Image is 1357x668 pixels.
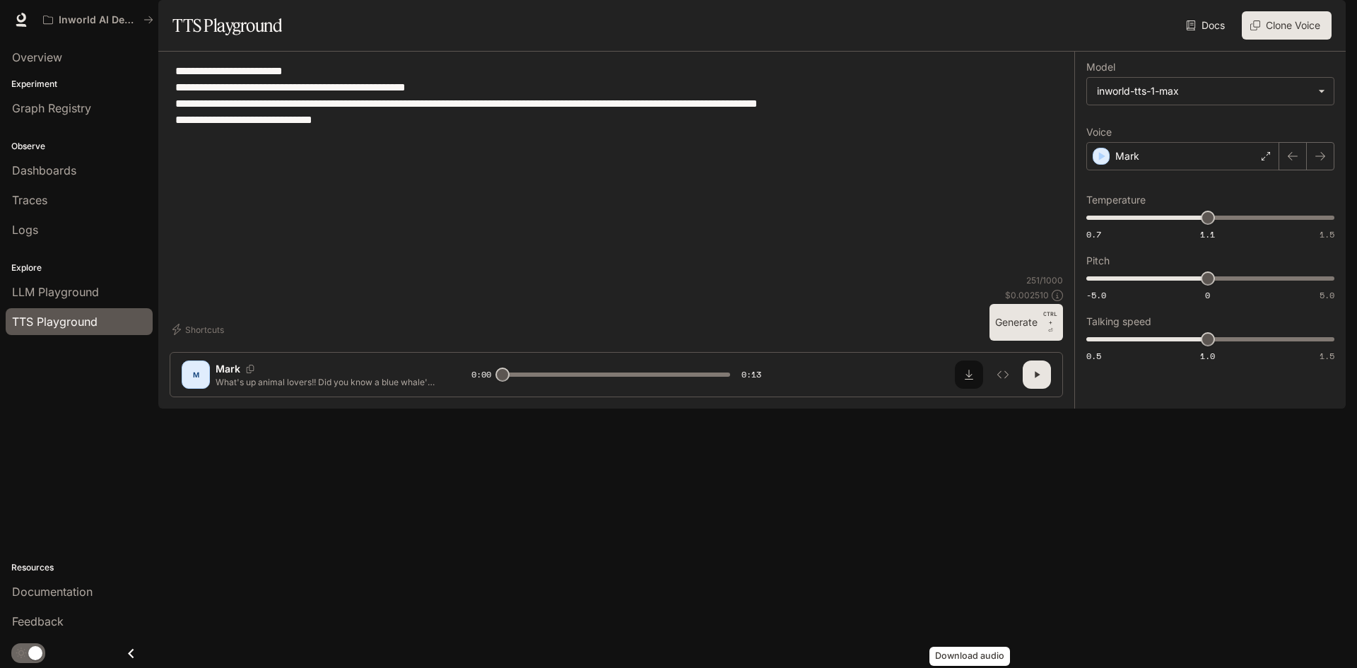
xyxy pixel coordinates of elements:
button: Clone Voice [1242,11,1332,40]
p: Pitch [1086,256,1110,266]
p: Voice [1086,127,1112,137]
span: 0 [1205,289,1210,301]
span: 0.7 [1086,228,1101,240]
button: Download audio [955,361,983,389]
p: CTRL + [1043,310,1057,327]
span: 0:13 [741,368,761,382]
p: Model [1086,62,1115,72]
div: inworld-tts-1-max [1087,78,1334,105]
p: Mark [1115,149,1139,163]
a: Docs [1183,11,1230,40]
h1: TTS Playground [172,11,282,40]
span: 1.0 [1200,350,1215,362]
span: -5.0 [1086,289,1106,301]
div: inworld-tts-1-max [1097,84,1311,98]
span: 1.5 [1320,228,1334,240]
span: 0.5 [1086,350,1101,362]
p: Inworld AI Demos [59,14,138,26]
p: ⏎ [1043,310,1057,335]
p: Mark [216,362,240,376]
button: GenerateCTRL +⏎ [989,304,1063,341]
span: 0:00 [471,368,491,382]
p: Temperature [1086,195,1146,205]
button: All workspaces [37,6,160,34]
div: Download audio [929,647,1010,666]
p: Talking speed [1086,317,1151,327]
button: Copy Voice ID [240,365,260,373]
button: Inspect [989,361,1017,389]
p: What's up animal lovers!! Did you know a blue whale's heart is as big as a car? Its heart is abou... [216,376,437,388]
span: 1.5 [1320,350,1334,362]
div: M [184,363,207,386]
span: 5.0 [1320,289,1334,301]
button: Shortcuts [170,318,230,341]
span: 1.1 [1200,228,1215,240]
